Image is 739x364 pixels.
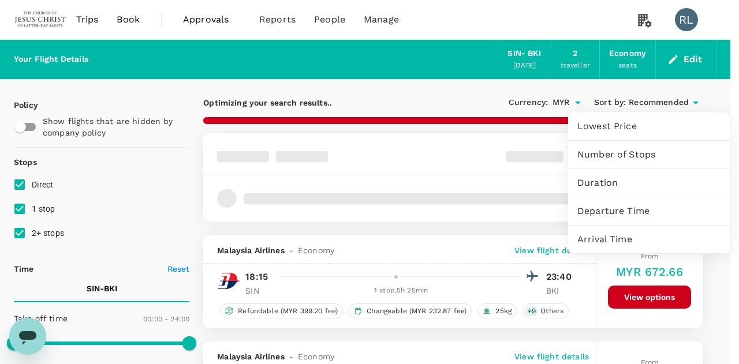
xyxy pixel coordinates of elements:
[568,169,730,197] div: Duration
[577,232,721,246] span: Arrival Time
[568,112,730,140] div: Lowest Price
[577,176,721,190] span: Duration
[577,119,721,133] span: Lowest Price
[568,197,730,225] div: Departure Time
[577,148,721,162] span: Number of Stops
[577,204,721,218] span: Departure Time
[568,141,730,168] div: Number of Stops
[568,226,730,253] div: Arrival Time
